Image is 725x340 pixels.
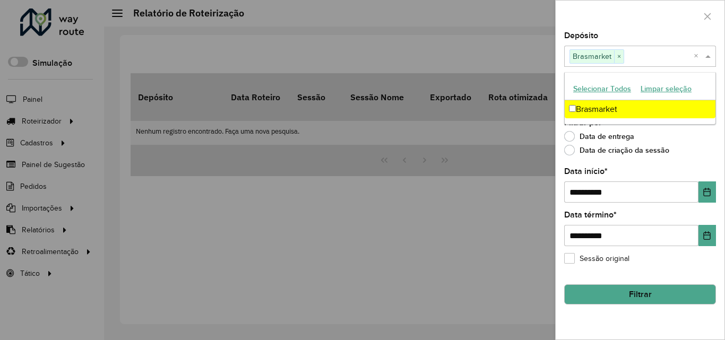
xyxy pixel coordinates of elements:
span: Brasmarket [570,50,614,63]
button: Choose Date [698,225,716,246]
ng-dropdown-panel: Options list [564,72,716,125]
button: Choose Date [698,181,716,203]
div: Brasmarket [565,100,715,118]
label: Sessão original [564,253,629,264]
label: Data de entrega [564,131,634,142]
button: Limpar seleção [636,81,696,97]
label: Depósito [564,29,598,42]
span: × [614,50,624,63]
button: Selecionar Todos [568,81,636,97]
label: Data de criação da sessão [564,145,669,155]
span: Clear all [694,50,703,63]
label: Data término [564,208,617,221]
button: Filtrar [564,284,716,304]
label: Data início [564,165,608,178]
